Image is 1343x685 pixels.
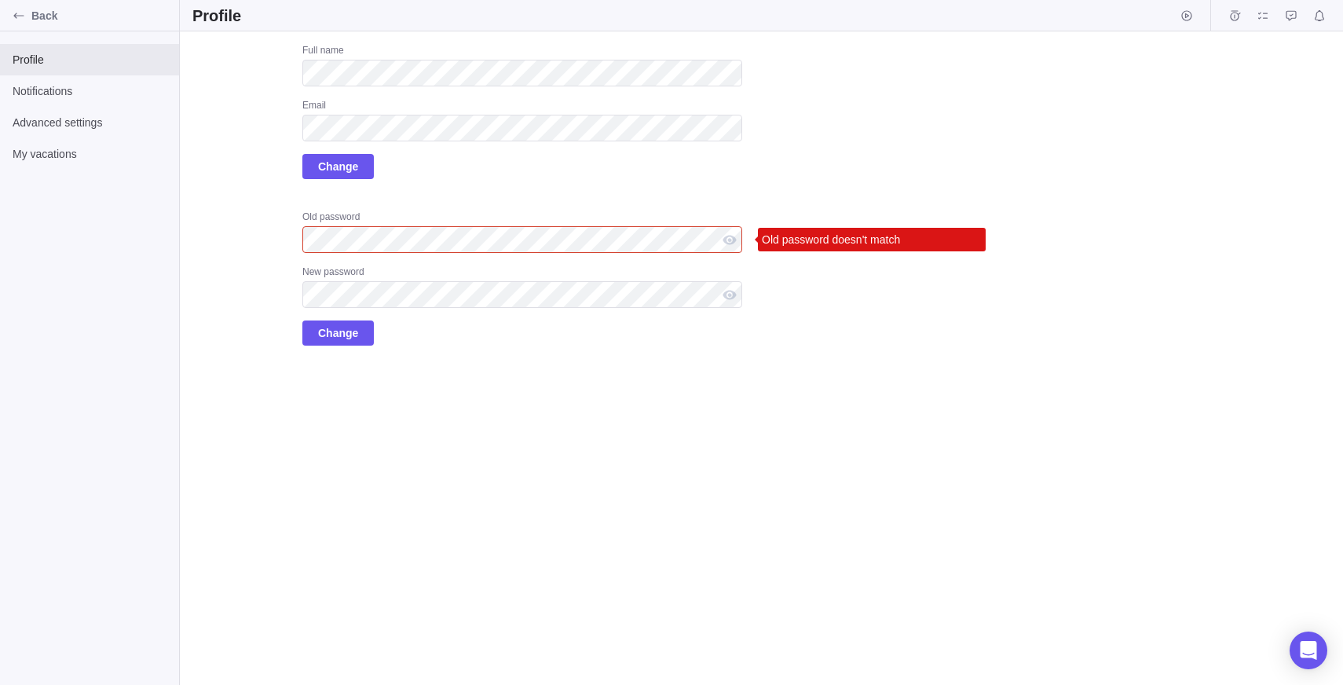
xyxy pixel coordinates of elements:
[302,115,742,141] input: Email
[302,211,742,226] div: Old password
[1176,5,1198,27] span: Start timer
[13,146,167,162] span: My vacations
[302,99,742,115] div: Email
[318,324,358,342] span: Change
[1280,12,1302,24] a: Approval requests
[302,44,742,60] div: Full name
[302,266,742,281] div: New password
[192,5,241,27] h2: Profile
[1224,5,1246,27] span: Time logs
[318,157,358,176] span: Change
[302,154,374,179] span: Change
[1308,12,1330,24] a: Notifications
[13,115,167,130] span: Advanced settings
[302,281,742,308] input: New password
[1290,632,1327,669] div: Open Intercom Messenger
[13,83,167,99] span: Notifications
[1252,5,1274,27] span: My assignments
[302,226,742,253] input: Old password
[758,228,986,251] div: Old password doesn't match
[1308,5,1330,27] span: Notifications
[1252,12,1274,24] a: My assignments
[31,8,173,24] span: Back
[1280,5,1302,27] span: Approval requests
[302,321,374,346] span: Change
[302,60,742,86] input: Full name
[13,52,167,68] span: Profile
[1224,12,1246,24] a: Time logs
